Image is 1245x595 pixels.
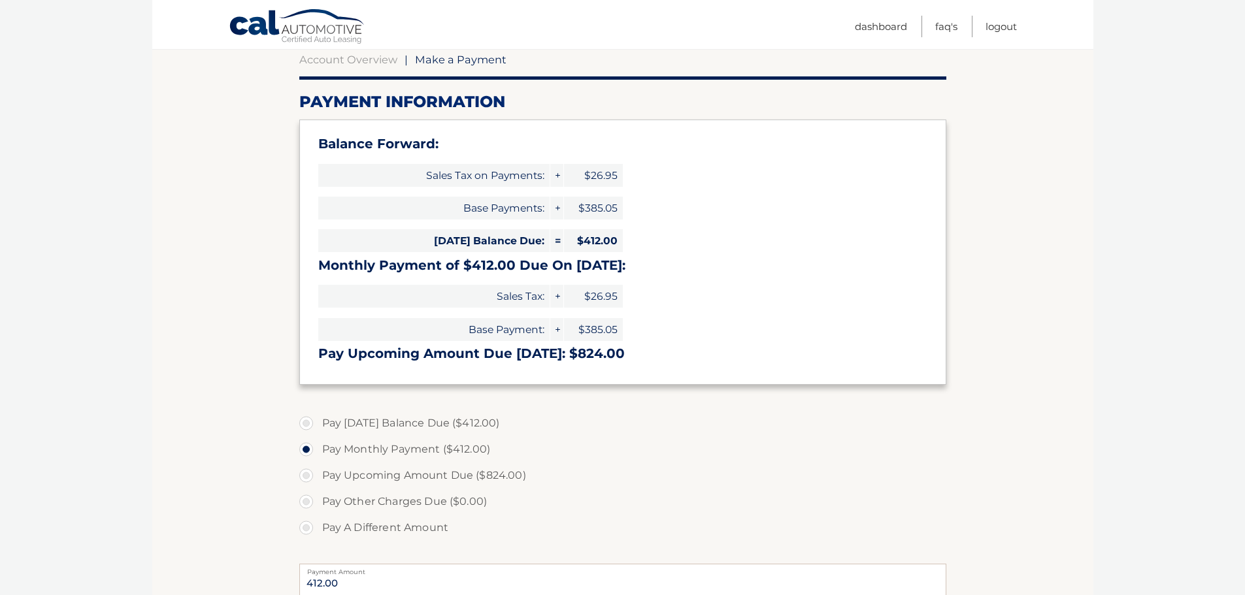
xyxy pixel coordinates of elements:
[564,197,623,219] span: $385.05
[229,8,366,46] a: Cal Automotive
[299,462,946,489] label: Pay Upcoming Amount Due ($824.00)
[318,136,927,152] h3: Balance Forward:
[318,318,550,341] span: Base Payment:
[564,164,623,187] span: $26.95
[550,197,563,219] span: +
[855,16,907,37] a: Dashboard
[299,489,946,515] label: Pay Other Charges Due ($0.00)
[564,318,623,341] span: $385.05
[299,515,946,541] label: Pay A Different Amount
[318,229,550,252] span: [DATE] Balance Due:
[299,92,946,112] h2: Payment Information
[415,53,506,66] span: Make a Payment
[405,53,408,66] span: |
[299,564,946,574] label: Payment Amount
[550,229,563,252] span: =
[299,53,397,66] a: Account Overview
[318,197,550,219] span: Base Payments:
[318,346,927,362] h3: Pay Upcoming Amount Due [DATE]: $824.00
[986,16,1017,37] a: Logout
[318,285,550,308] span: Sales Tax:
[564,229,623,252] span: $412.00
[550,285,563,308] span: +
[935,16,957,37] a: FAQ's
[318,257,927,274] h3: Monthly Payment of $412.00 Due On [DATE]:
[299,436,946,462] label: Pay Monthly Payment ($412.00)
[318,164,550,187] span: Sales Tax on Payments:
[550,164,563,187] span: +
[550,318,563,341] span: +
[299,410,946,436] label: Pay [DATE] Balance Due ($412.00)
[564,285,623,308] span: $26.95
